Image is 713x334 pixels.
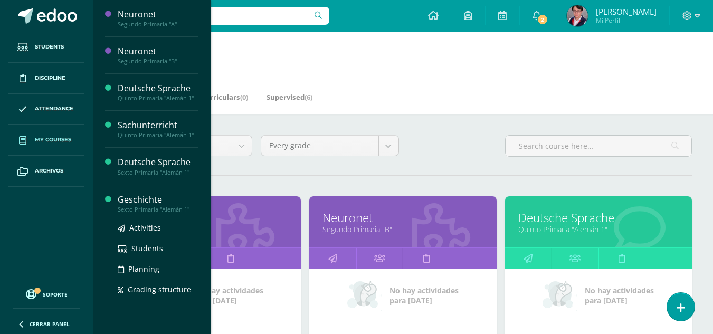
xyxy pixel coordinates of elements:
[240,92,248,102] span: (0)
[518,209,679,226] a: Deutsche Sprache
[35,167,63,175] span: Archivos
[596,16,657,25] span: Mi Perfil
[128,264,159,274] span: Planning
[118,58,198,65] div: Segundo Primaria "B"
[118,8,198,21] div: Neuronet
[322,224,483,234] a: Segundo Primaria "B"
[118,194,198,213] a: GeschichteSexto Primaria "Alemán 1"
[596,6,657,17] span: [PERSON_NAME]
[8,94,84,125] a: Attendance
[128,284,191,294] span: Grading structure
[35,43,64,51] span: Students
[8,63,84,94] a: Discipline
[267,89,312,106] a: Supervised(6)
[8,156,84,187] a: Archivos
[118,156,198,176] a: Deutsche SpracheSexto Primaria "Alemán 1"
[131,243,163,253] span: Students
[347,280,382,311] img: no_activities_small.png
[567,5,588,26] img: 3d5d3fbbf55797b71de552028b9912e0.png
[118,119,198,131] div: Sachunterricht
[118,222,198,234] a: Activities
[585,285,654,306] span: No hay actividades para [DATE]
[118,242,198,254] a: Students
[118,8,198,28] a: NeuronetSegundo Primaria "A"
[118,194,198,206] div: Geschichte
[305,92,312,102] span: (6)
[118,82,198,102] a: Deutsche SpracheQuinto Primaria "Alemán 1"
[118,94,198,102] div: Quinto Primaria "Alemán 1"
[118,119,198,139] a: SachunterrichtQuinto Primaria "Alemán 1"
[194,285,263,306] span: No hay actividades para [DATE]
[118,131,198,139] div: Quinto Primaria "Alemán 1"
[118,283,198,295] a: Grading structure
[118,21,198,28] div: Segundo Primaria "A"
[8,125,84,156] a: My courses
[8,32,84,63] a: Students
[118,169,198,176] div: Sexto Primaria "Alemán 1"
[537,14,548,25] span: 2
[322,209,483,226] a: Neuronet
[129,223,161,233] span: Activities
[518,224,679,234] a: Quinto Primaria "Alemán 1"
[261,136,398,156] a: Every grade
[389,285,459,306] span: No hay actividades para [DATE]
[35,136,71,144] span: My courses
[118,206,198,213] div: Sexto Primaria "Alemán 1"
[30,320,70,328] span: Cerrar panel
[118,263,198,275] a: Planning
[543,280,577,311] img: no_activities_small.png
[118,45,198,58] div: Neuronet
[269,136,370,156] span: Every grade
[35,104,73,113] span: Attendance
[118,82,198,94] div: Deutsche Sprache
[118,156,198,168] div: Deutsche Sprache
[506,136,691,156] input: Search course here…
[43,291,68,298] span: Soporte
[118,45,198,65] a: NeuronetSegundo Primaria "B"
[35,74,65,82] span: Discipline
[13,287,80,301] a: Soporte
[100,7,329,25] input: Search a user…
